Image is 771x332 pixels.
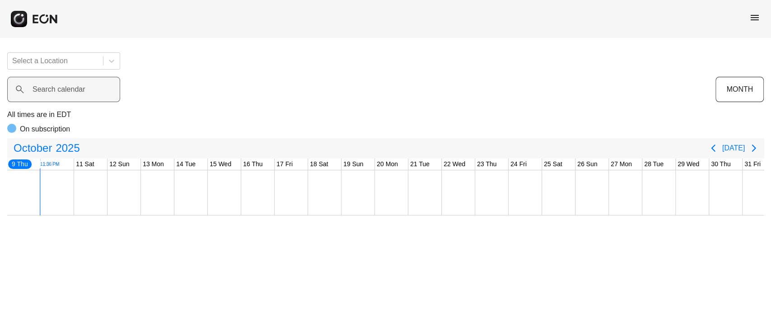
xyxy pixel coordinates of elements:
span: 2025 [54,139,81,157]
div: 13 Mon [141,159,166,170]
div: 18 Sat [308,159,330,170]
div: 20 Mon [375,159,400,170]
div: 23 Thu [475,159,498,170]
div: 14 Tue [174,159,197,170]
div: 22 Wed [442,159,467,170]
div: 15 Wed [208,159,233,170]
div: 26 Sun [575,159,599,170]
p: All times are in EDT [7,109,764,120]
div: 25 Sat [542,159,564,170]
button: MONTH [715,77,764,102]
div: 12 Sun [107,159,131,170]
div: 16 Thu [241,159,264,170]
button: Previous page [704,139,722,157]
p: On subscription [20,124,70,135]
label: Search calendar [33,84,85,95]
div: 11 Sat [74,159,96,170]
div: 31 Fri [743,159,762,170]
span: October [12,139,54,157]
button: October2025 [8,139,85,157]
div: 30 Thu [709,159,732,170]
div: 9 Thu [7,159,33,170]
div: 21 Tue [408,159,431,170]
button: [DATE] [722,140,745,156]
div: 19 Sun [341,159,365,170]
div: 24 Fri [509,159,528,170]
div: 27 Mon [609,159,634,170]
div: 17 Fri [275,159,294,170]
div: 29 Wed [676,159,701,170]
button: Next page [745,139,763,157]
div: 10 Fri [41,159,61,170]
div: 28 Tue [642,159,665,170]
span: menu [749,12,760,23]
